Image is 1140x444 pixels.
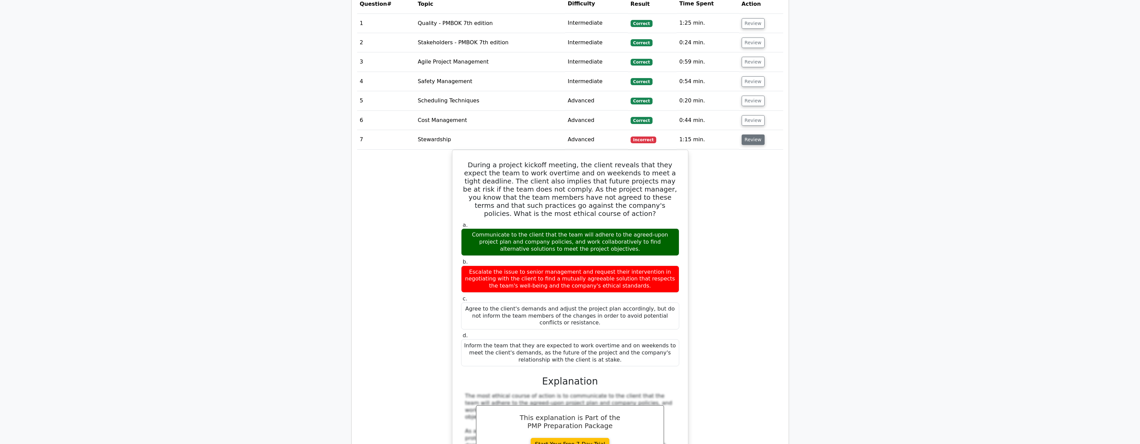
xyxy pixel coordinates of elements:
[415,91,565,110] td: Scheduling Techniques
[631,117,653,124] span: Correct
[742,18,765,29] button: Review
[565,33,628,52] td: Intermediate
[465,376,675,387] h3: Explanation
[565,72,628,91] td: Intermediate
[742,57,765,67] button: Review
[565,14,628,33] td: Intermediate
[415,130,565,149] td: Stewardship
[357,72,415,91] td: 4
[677,72,739,91] td: 0:54 min.
[631,39,653,46] span: Correct
[742,38,765,48] button: Review
[357,91,415,110] td: 5
[677,33,739,52] td: 0:24 min.
[677,14,739,33] td: 1:25 min.
[742,96,765,106] button: Review
[357,130,415,149] td: 7
[677,111,739,130] td: 0:44 min.
[357,33,415,52] td: 2
[742,115,765,126] button: Review
[357,52,415,72] td: 3
[357,14,415,33] td: 1
[463,258,468,265] span: b.
[463,222,468,228] span: a.
[461,339,679,366] div: Inform the team that they are expected to work overtime and on weekends to meet the client's dema...
[742,76,765,87] button: Review
[463,295,468,302] span: c.
[415,111,565,130] td: Cost Management
[415,52,565,72] td: Agile Project Management
[357,111,415,130] td: 6
[742,134,765,145] button: Review
[631,78,653,85] span: Correct
[415,14,565,33] td: Quality - PMBOK 7th edition
[565,52,628,72] td: Intermediate
[461,302,679,329] div: Agree to the client's demands and adjust the project plan accordingly, but do not inform the team...
[415,72,565,91] td: Safety Management
[677,52,739,72] td: 0:59 min.
[677,91,739,110] td: 0:20 min.
[463,332,468,339] span: d.
[631,20,653,27] span: Correct
[631,98,653,104] span: Correct
[565,91,628,110] td: Advanced
[360,1,387,7] span: Question
[415,33,565,52] td: Stakeholders - PMBOK 7th edition
[677,130,739,149] td: 1:15 min.
[460,161,680,218] h5: During a project kickoff meeting, the client reveals that they expect the team to work overtime a...
[461,266,679,293] div: Escalate the issue to senior management and request their intervention in negotiating with the cl...
[631,59,653,66] span: Correct
[565,111,628,130] td: Advanced
[565,130,628,149] td: Advanced
[461,228,679,255] div: Communicate to the client that the team will adhere to the agreed-upon project plan and company p...
[631,137,657,143] span: Incorrect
